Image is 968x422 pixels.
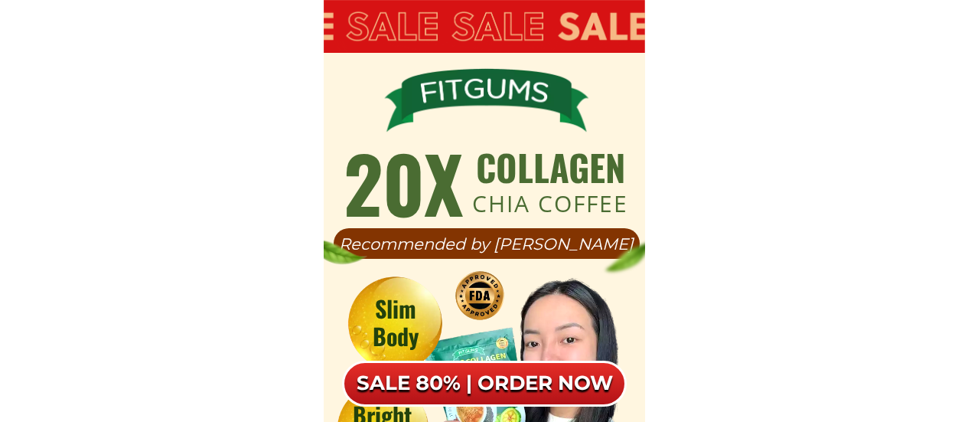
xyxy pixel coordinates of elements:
[470,192,631,215] h1: chia coffee
[342,371,627,397] h6: SALE 80% | ORDER NOW
[470,149,631,185] h1: collagen
[334,236,640,252] h1: Recommended by [PERSON_NAME]
[356,295,435,350] h1: Slim Body
[342,144,464,221] h1: 20X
